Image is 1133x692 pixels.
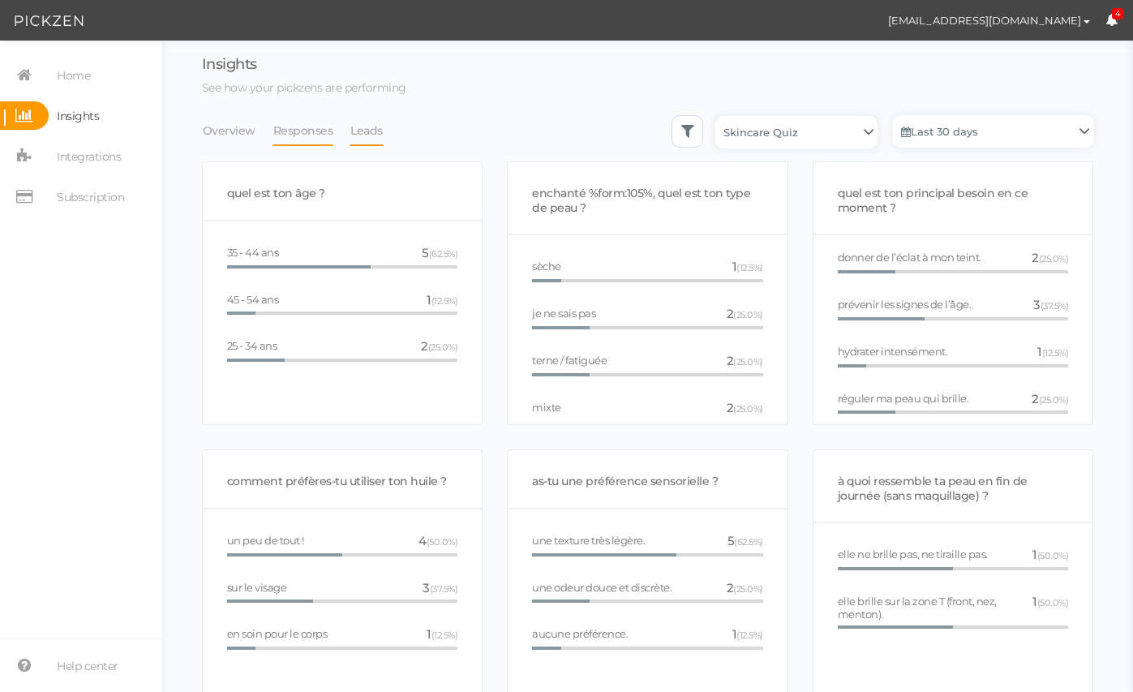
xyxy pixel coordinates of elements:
[706,260,763,275] div: 1
[427,536,458,548] span: (50.0%)
[706,354,763,369] div: 2
[350,115,400,146] li: Leads
[57,653,118,679] span: Help center
[532,307,705,320] div: je ne sais pas
[429,248,458,260] span: (62.5%)
[227,246,400,259] div: 35 - 44 ans
[706,581,763,596] div: 2
[838,595,1011,621] div: elle brille sur la zone T (front, nez, menton).
[1041,300,1069,312] span: (37.5%)
[57,103,99,129] span: Insights
[15,11,84,31] img: Pickzen logo
[532,354,705,367] div: terne / fatiguée
[733,309,763,320] span: (25.0%)
[1039,394,1069,406] span: (25.0%)
[350,115,384,146] a: Leads
[202,115,256,146] a: Overview
[203,450,483,509] div: comment préfères-tu utiliser ton huile ?
[838,298,1011,311] div: prévenir les signes de l’âge.
[844,6,873,35] img: d6920b405233363a3432cc7f87f2482d
[706,534,763,549] div: 5
[1042,347,1069,359] span: (12.5%)
[400,246,457,261] div: 5
[532,627,705,640] div: aucune préférence.
[1011,392,1068,407] div: 2
[838,392,1011,405] div: réguler ma peau qui brille.
[1037,550,1069,561] span: (50.0%)
[273,115,334,146] a: Responses
[1011,345,1068,360] div: 1
[813,450,1093,523] div: à quoi ressemble ta peau en fin de journée (sans maquillage) ?
[736,630,763,641] span: (12.5%)
[203,162,483,221] div: quel est ton âge ?
[430,583,458,595] span: (37.5%)
[706,627,763,643] div: 1
[893,115,1094,148] a: Last 30 days
[508,450,788,509] div: as-tu une préférence sensorielle ?
[431,295,458,307] span: (12.5%)
[431,630,458,641] span: (12.5%)
[227,293,400,306] div: 45 - 54 ans
[838,345,1011,358] div: hydrater intensément.
[733,403,763,415] span: (25.0%)
[202,115,273,146] li: Overview
[202,80,406,95] span: See how your pickzens are performing
[227,627,400,640] div: en soin pour le corps
[400,581,457,596] div: 3
[227,339,400,352] div: 25 - 34 ans
[57,144,121,170] span: Integrations
[532,401,705,414] div: mixte
[734,536,763,548] span: (62.5%)
[532,534,705,547] div: une texture très légère.
[1011,548,1068,563] div: 1
[57,62,90,88] span: Home
[1112,8,1124,20] span: 4
[873,6,1105,34] button: [EMAIL_ADDRESS][DOMAIN_NAME]
[1011,251,1068,266] div: 2
[1039,253,1069,264] span: (25.0%)
[1011,595,1068,610] div: 1
[227,534,400,547] div: un peu de tout !
[838,548,1011,561] div: elle ne brille pas, ne tiraille pas.
[813,162,1093,235] div: quel est ton principal besoin en ce moment ?
[273,115,350,146] li: Responses
[400,339,457,355] div: 2
[1011,298,1068,313] div: 3
[532,260,705,273] div: sèche
[57,184,124,210] span: Subscription
[706,401,763,416] div: 2
[400,627,457,643] div: 1
[400,534,457,549] div: 4
[733,356,763,367] span: (25.0%)
[888,14,1081,27] span: [EMAIL_ADDRESS][DOMAIN_NAME]
[227,581,400,594] div: sur le visage
[508,162,788,235] div: enchanté %form:105%, quel est ton type de peau ?
[1037,597,1069,608] span: (50.0%)
[733,583,763,595] span: (25.0%)
[428,342,458,353] span: (25.0%)
[838,251,1011,264] div: donner de l’éclat à mon teint.
[202,55,257,73] span: Insights
[532,581,705,594] div: une odeur douce et discrète.
[400,293,457,308] div: 1
[736,262,763,273] span: (12.5%)
[706,307,763,322] div: 2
